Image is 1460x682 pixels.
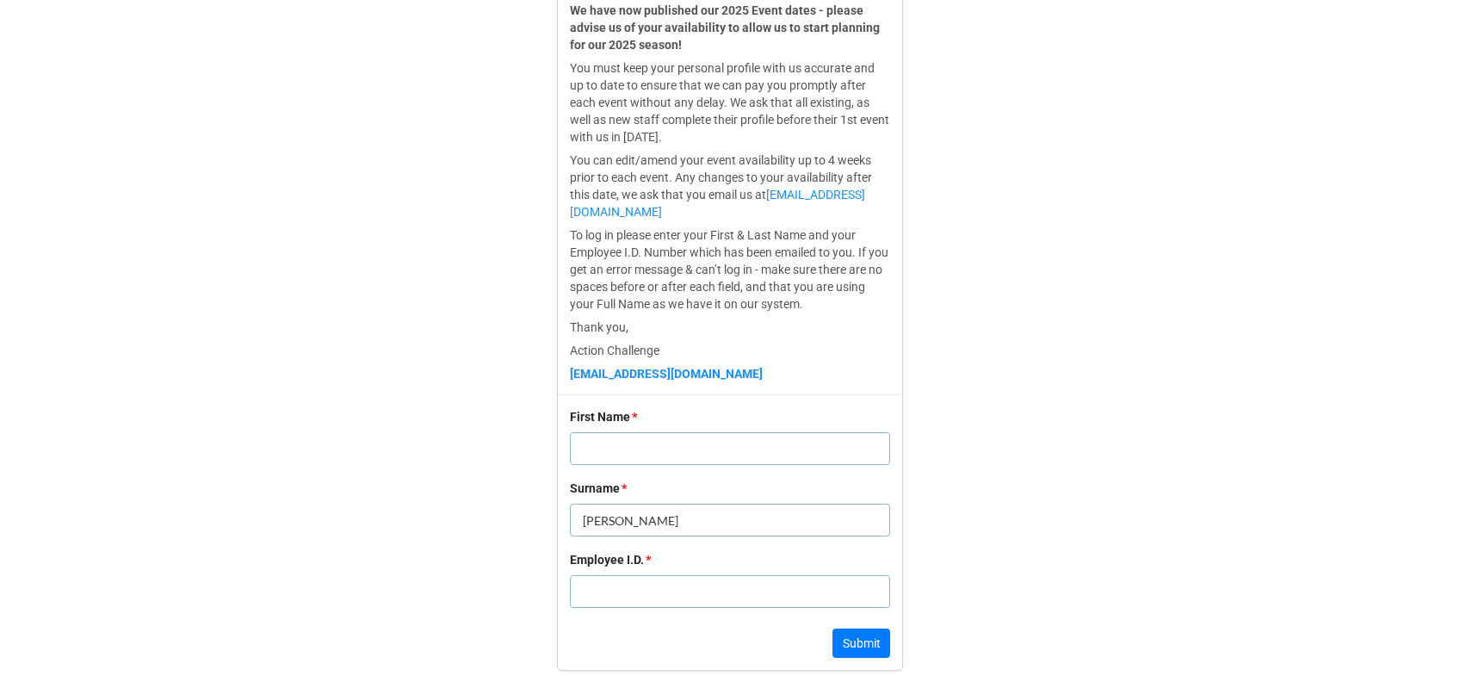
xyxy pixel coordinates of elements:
[570,152,890,220] p: You can edit/amend your event availability up to 4 weeks prior to each event. Any changes to your...
[570,407,630,426] div: First Name
[570,550,644,569] div: Employee I.D.
[570,479,620,498] div: Surname
[570,319,890,336] p: Thank you,
[570,342,890,359] p: Action Challenge
[570,226,890,313] p: To log in please enter your First & Last Name and your Employee I.D. Number which has been emaile...
[832,629,890,658] button: Submit
[570,367,763,381] a: [EMAIL_ADDRESS][DOMAIN_NAME]
[570,3,880,52] strong: We have now published our 2025 Event dates - please advise us of your availability to allow us to...
[570,59,890,146] p: You must keep your personal profile with us accurate and up to date to ensure that we can pay you...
